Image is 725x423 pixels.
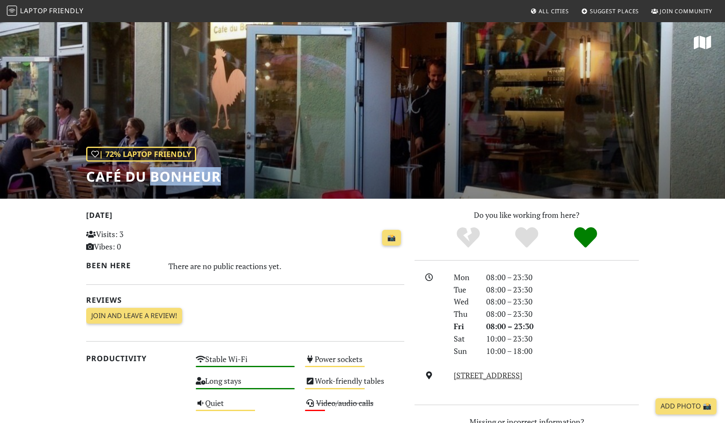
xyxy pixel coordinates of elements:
div: Long stays [191,374,300,396]
div: Thu [449,308,481,320]
h2: [DATE] [86,211,404,223]
a: LaptopFriendly LaptopFriendly [7,4,84,19]
img: LaptopFriendly [7,6,17,16]
div: Definitely! [556,226,615,249]
div: 08:00 – 23:30 [481,284,644,296]
div: 08:00 – 23:30 [481,296,644,308]
h2: Been here [86,261,158,270]
div: Yes [497,226,556,249]
span: Laptop [20,6,48,15]
div: Work-friendly tables [300,374,409,396]
span: Friendly [49,6,83,15]
div: Sat [449,333,481,345]
span: Join Community [660,7,712,15]
div: Tue [449,284,481,296]
s: Video/audio calls [316,398,374,408]
h1: Café du Bonheur [86,168,221,185]
a: Join Community [648,3,716,19]
div: Fri [449,320,481,333]
div: 08:00 – 23:30 [481,308,644,320]
div: 08:00 – 23:30 [481,271,644,284]
a: [STREET_ADDRESS] [454,370,522,380]
span: All Cities [539,7,569,15]
p: Visits: 3 Vibes: 0 [86,228,186,253]
p: Do you like working from here? [415,209,639,221]
div: No [439,226,498,249]
a: Join and leave a review! [86,308,182,324]
a: Suggest Places [578,3,643,19]
a: 📸 [382,230,401,246]
span: Suggest Places [590,7,639,15]
a: All Cities [527,3,572,19]
div: Sun [449,345,481,357]
h2: Reviews [86,296,404,304]
div: 08:00 – 23:30 [481,320,644,333]
div: Stable Wi-Fi [191,352,300,374]
div: Quiet [191,396,300,418]
div: Power sockets [300,352,409,374]
div: Wed [449,296,481,308]
div: Mon [449,271,481,284]
div: 10:00 – 18:00 [481,345,644,357]
h2: Productivity [86,354,186,363]
div: 10:00 – 23:30 [481,333,644,345]
a: Add Photo 📸 [655,398,716,414]
div: | 72% Laptop Friendly [86,147,196,162]
div: There are no public reactions yet. [168,259,405,273]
